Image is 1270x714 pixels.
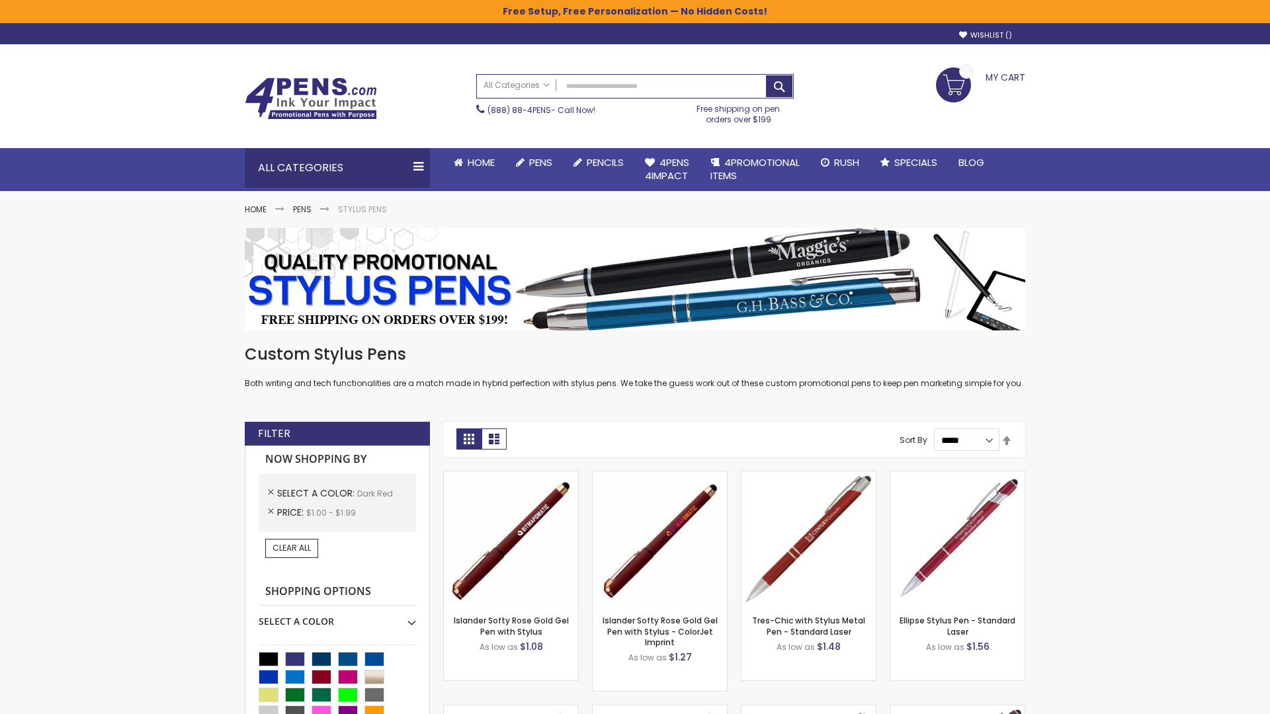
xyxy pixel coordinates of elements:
[683,99,794,125] div: Free shipping on pen orders over $199
[273,542,311,553] span: Clear All
[277,487,357,500] span: Select A Color
[259,606,416,628] div: Select A Color
[245,77,377,120] img: 4Pens Custom Pens and Promotional Products
[741,471,876,606] img: Tres-Chic with Stylus Metal Pen - Standard Laser-Dark Red
[444,471,578,606] img: Islander Softy Rose Gold Gel Pen with Stylus-Dark Red
[245,228,1025,331] img: Stylus Pens
[245,344,1025,389] div: Both writing and tech functionalities are a match made in hybrid perfection with stylus pens. We ...
[480,641,518,653] span: As low as
[563,148,634,177] a: Pencils
[900,615,1015,637] a: Ellipse Stylus Pen - Standard Laser
[487,104,551,116] a: (888) 88-4PENS
[628,652,667,663] span: As low as
[966,640,990,653] span: $1.56
[817,640,841,653] span: $1.48
[593,471,727,482] a: Islander Softy Rose Gold Gel Pen with Stylus - ColorJet Imprint-Dark Red
[505,148,563,177] a: Pens
[258,426,290,441] strong: Filter
[669,651,692,664] span: $1.27
[890,471,1025,606] img: Ellipse Stylus Pen - Standard Laser-Dark Red
[777,641,815,653] span: As low as
[948,148,995,177] a: Blog
[700,148,810,191] a: 4PROMOTIONALITEMS
[443,148,505,177] a: Home
[834,155,859,169] span: Rush
[265,539,318,557] a: Clear All
[926,641,964,653] span: As low as
[741,471,876,482] a: Tres-Chic with Stylus Metal Pen - Standard Laser-Dark Red
[810,148,870,177] a: Rush
[593,471,727,606] img: Islander Softy Rose Gold Gel Pen with Stylus - ColorJet Imprint-Dark Red
[587,155,624,169] span: Pencils
[870,148,948,177] a: Specials
[959,30,1012,40] a: Wishlist
[634,148,700,191] a: 4Pens4impact
[958,155,984,169] span: Blog
[894,155,937,169] span: Specials
[487,104,595,116] span: - Call Now!
[520,640,543,653] span: $1.08
[645,155,689,182] span: 4Pens 4impact
[603,615,718,647] a: Islander Softy Rose Gold Gel Pen with Stylus - ColorJet Imprint
[468,155,495,169] span: Home
[900,434,927,446] label: Sort By
[454,615,569,637] a: Islander Softy Rose Gold Gel Pen with Stylus
[456,428,482,450] strong: Grid
[259,578,416,606] strong: Shopping Options
[752,615,865,637] a: Tres-Chic with Stylus Metal Pen - Standard Laser
[890,471,1025,482] a: Ellipse Stylus Pen - Standard Laser-Dark Red
[293,204,312,215] a: Pens
[245,148,430,188] div: All Categories
[306,507,356,518] span: $1.00 - $1.99
[277,506,306,519] span: Price
[338,204,387,215] strong: Stylus Pens
[444,471,578,482] a: Islander Softy Rose Gold Gel Pen with Stylus-Dark Red
[245,204,267,215] a: Home
[477,75,556,97] a: All Categories
[710,155,800,182] span: 4PROMOTIONAL ITEMS
[259,446,416,473] strong: Now Shopping by
[529,155,552,169] span: Pens
[245,344,1025,365] h1: Custom Stylus Pens
[357,488,393,499] span: Dark Red
[484,80,550,91] span: All Categories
